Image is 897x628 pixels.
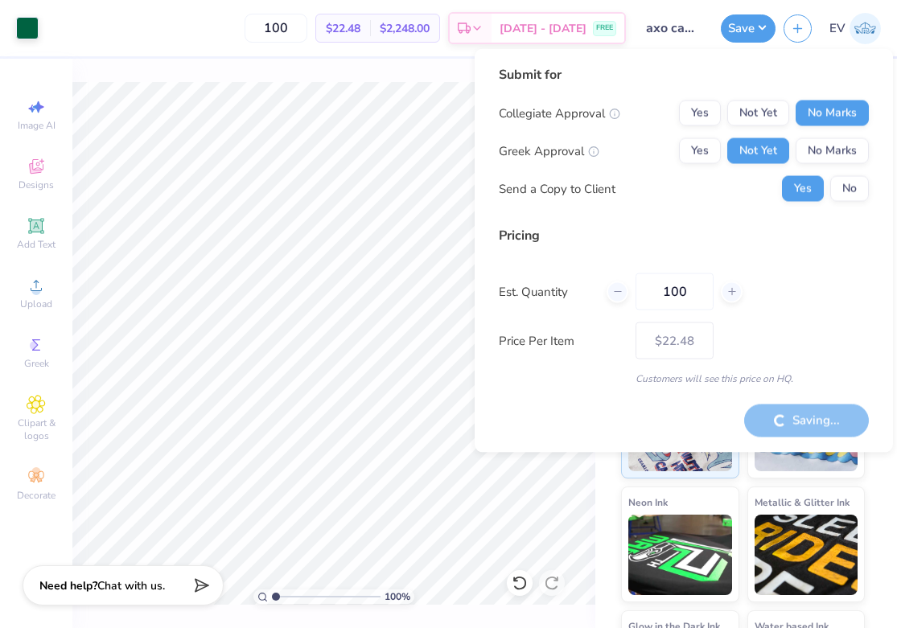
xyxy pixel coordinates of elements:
[500,20,586,37] span: [DATE] - [DATE]
[245,14,307,43] input: – –
[829,19,846,38] span: EV
[499,142,599,160] div: Greek Approval
[39,578,97,593] strong: Need help?
[636,273,714,310] input: – –
[499,226,869,245] div: Pricing
[8,417,64,442] span: Clipart & logos
[796,138,869,164] button: No Marks
[499,331,623,350] label: Price Per Item
[721,14,776,43] button: Save
[499,179,615,198] div: Send a Copy to Client
[796,101,869,126] button: No Marks
[97,578,165,593] span: Chat with us.
[755,515,858,595] img: Metallic & Glitter Ink
[18,119,56,132] span: Image AI
[326,20,360,37] span: $22.48
[727,101,789,126] button: Not Yet
[679,138,721,164] button: Yes
[499,371,869,386] div: Customers will see this price on HQ.
[20,298,52,310] span: Upload
[850,13,881,44] img: Emily Von Buttlar
[634,12,713,44] input: Untitled Design
[782,176,824,202] button: Yes
[596,23,613,34] span: FREE
[628,494,668,511] span: Neon Ink
[499,282,595,301] label: Est. Quantity
[19,179,54,191] span: Designs
[830,176,869,202] button: No
[727,138,789,164] button: Not Yet
[385,589,410,604] span: 100 %
[499,104,620,122] div: Collegiate Approval
[755,494,850,511] span: Metallic & Glitter Ink
[24,357,49,370] span: Greek
[499,65,869,84] div: Submit for
[17,238,56,251] span: Add Text
[17,489,56,502] span: Decorate
[380,20,430,37] span: $2,248.00
[628,515,732,595] img: Neon Ink
[829,13,881,44] a: EV
[679,101,721,126] button: Yes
